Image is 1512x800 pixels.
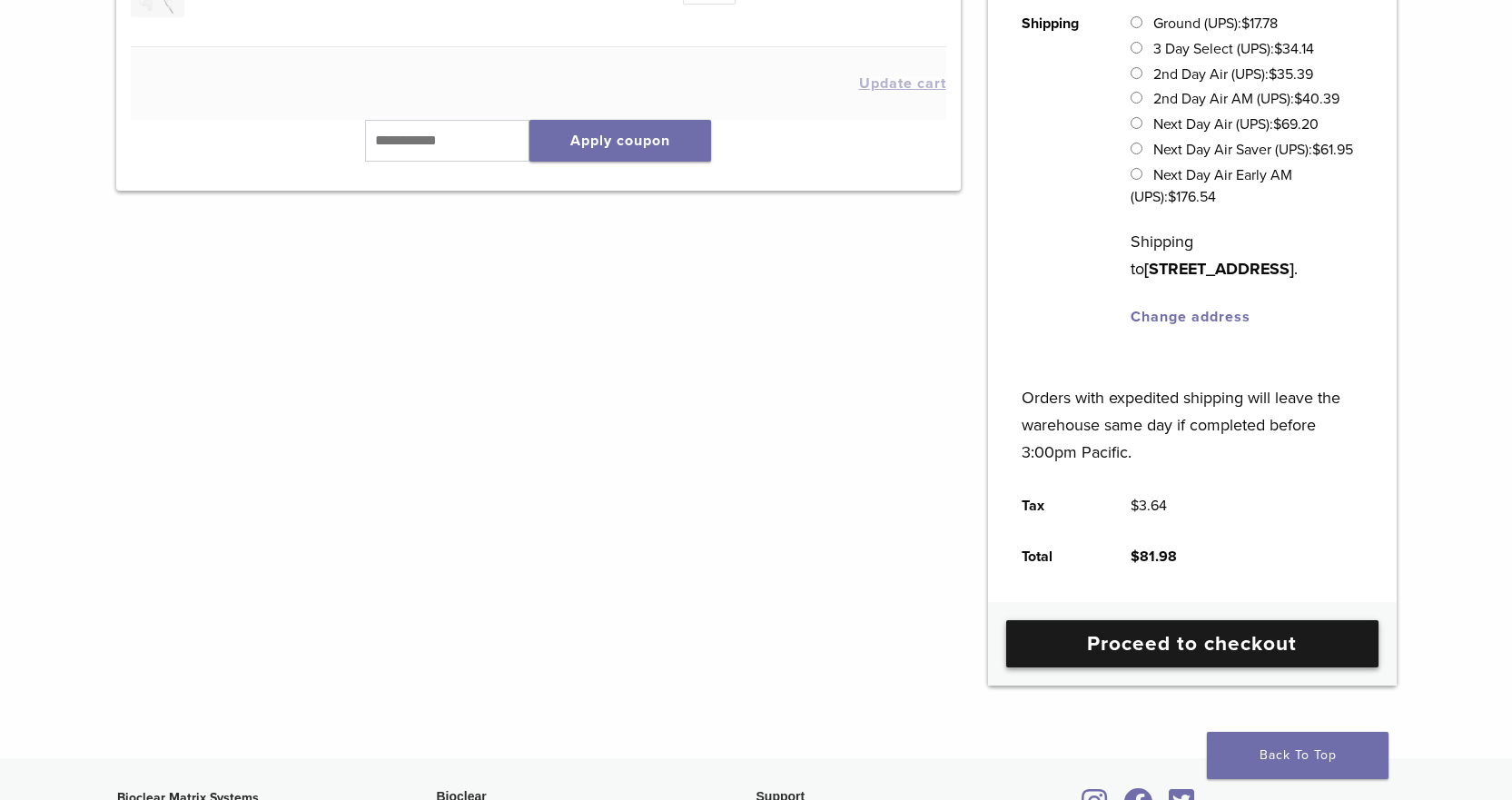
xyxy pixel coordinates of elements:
span: $ [1269,65,1277,84]
strong: [STREET_ADDRESS] [1144,259,1294,279]
a: Proceed to checkout [1006,620,1379,667]
span: $ [1294,90,1302,108]
bdi: 34.14 [1274,40,1314,58]
bdi: 69.20 [1273,115,1319,133]
label: Ground (UPS): [1153,15,1278,33]
label: 2nd Day Air AM (UPS): [1153,90,1339,108]
th: Tax [1002,480,1111,531]
label: 2nd Day Air (UPS): [1153,65,1313,84]
bdi: 3.64 [1131,497,1167,515]
label: Next Day Air Early AM (UPS): [1131,166,1291,206]
label: Next Day Air (UPS): [1153,115,1319,133]
bdi: 35.39 [1269,65,1313,84]
label: 3 Day Select (UPS): [1153,40,1314,58]
button: Update cart [859,76,946,91]
a: Back To Top [1207,732,1388,779]
bdi: 81.98 [1131,548,1177,566]
bdi: 61.95 [1312,141,1353,159]
span: $ [1241,15,1250,33]
bdi: 17.78 [1241,15,1278,33]
bdi: 176.54 [1168,188,1216,206]
button: Apply coupon [529,120,711,162]
p: Orders with expedited shipping will leave the warehouse same day if completed before 3:00pm Pacific. [1022,357,1362,466]
label: Next Day Air Saver (UPS): [1153,141,1353,159]
p: Shipping to . [1131,228,1362,282]
span: $ [1131,548,1140,566]
th: Total [1002,531,1111,582]
span: $ [1273,115,1281,133]
span: $ [1131,497,1139,515]
span: $ [1312,141,1320,159]
bdi: 40.39 [1294,90,1339,108]
a: Change address [1131,308,1250,326]
span: $ [1168,188,1176,206]
span: $ [1274,40,1282,58]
